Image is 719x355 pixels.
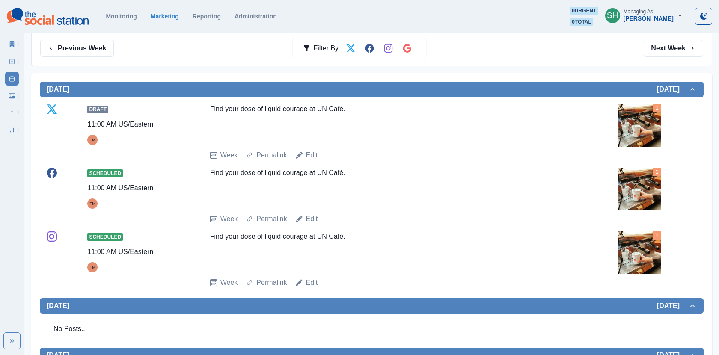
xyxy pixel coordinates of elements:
[47,302,69,310] h2: [DATE]
[5,106,19,120] a: Uploads
[256,278,287,288] a: Permalink
[5,55,19,68] a: New Post
[618,168,661,210] img: kxdmtwhbqazz8cjzgtp1
[40,97,704,298] div: [DATE][DATE]
[47,317,697,341] div: No Posts...
[380,40,397,57] button: Filter by Instagram
[40,314,704,348] div: [DATE][DATE]
[40,40,114,57] button: Previous Week
[653,104,661,112] div: Total Media Attached
[361,40,378,57] button: Filter by Facebook
[657,302,688,310] h2: [DATE]
[87,247,153,257] div: 11:00 AM US/Eastern
[87,119,153,130] div: 11:00 AM US/Eastern
[5,72,19,86] a: Post Schedule
[598,7,690,24] button: Managing As[PERSON_NAME]
[90,262,96,272] div: Tony Manalo
[607,5,618,26] div: Sara Haas
[306,278,318,288] a: Edit
[5,38,19,51] a: Marketing Summary
[342,40,359,57] button: Filter by Twitter
[87,183,153,193] div: 11:00 AM US/Eastern
[210,168,574,207] div: Find your dose of liquid courage at UN Café.
[653,168,661,176] div: Total Media Attached
[624,9,653,15] div: Managing As
[90,135,96,145] div: Tony Manalo
[40,82,704,97] button: [DATE][DATE]
[3,332,21,349] button: Expand
[306,150,318,160] a: Edit
[653,231,661,240] div: Total Media Attached
[87,169,123,177] span: Scheduled
[90,198,96,209] div: Tony Manalo
[47,85,69,93] h2: [DATE]
[210,104,574,143] div: Find your dose of liquid courage at UN Café.
[40,298,704,314] button: [DATE][DATE]
[256,214,287,224] a: Permalink
[210,231,574,271] div: Find your dose of liquid courage at UN Café.
[193,13,221,20] a: Reporting
[618,231,661,274] img: kxdmtwhbqazz8cjzgtp1
[106,13,137,20] a: Monitoring
[220,150,238,160] a: Week
[618,104,661,147] img: kxdmtwhbqazz8cjzgtp1
[657,85,688,93] h2: [DATE]
[303,40,340,57] div: Filter By:
[695,8,712,25] button: Toggle Mode
[306,214,318,224] a: Edit
[235,13,277,20] a: Administration
[7,8,89,25] img: logoTextSVG.62801f218bc96a9b266caa72a09eb111.svg
[5,123,19,137] a: Review Summary
[87,106,108,113] span: Draft
[624,15,674,22] div: [PERSON_NAME]
[220,214,238,224] a: Week
[87,233,123,241] span: Scheduled
[5,89,19,103] a: Media Library
[399,40,416,57] button: Filter by Google
[570,7,598,15] span: 0 urgent
[220,278,238,288] a: Week
[644,40,703,57] button: Next Week
[151,13,179,20] a: Marketing
[256,150,287,160] a: Permalink
[570,18,593,26] span: 0 total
